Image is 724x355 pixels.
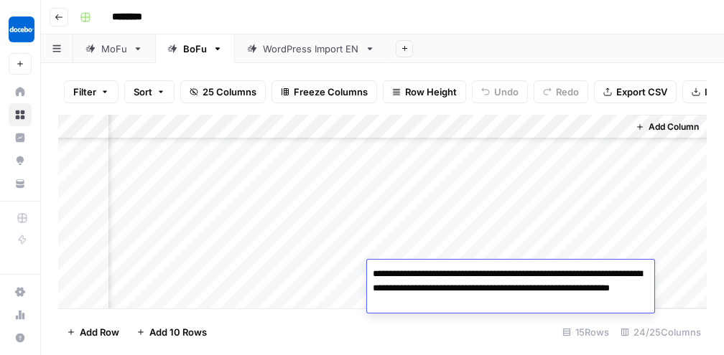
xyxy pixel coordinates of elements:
button: Help + Support [9,326,32,349]
div: BoFu [183,42,207,56]
button: Freeze Columns [271,80,377,103]
span: Add Column [649,120,699,133]
button: Add Row [58,321,128,344]
a: WordPress Import EN [235,34,387,63]
span: Add Row [80,325,119,339]
span: Redo [556,85,579,99]
button: Redo [534,80,588,103]
span: 25 Columns [203,85,256,99]
button: Add Column [630,118,705,136]
button: Add 10 Rows [128,321,215,344]
span: Export CSV [616,85,667,99]
span: Row Height [405,85,457,99]
a: BoFu [155,34,235,63]
span: Add 10 Rows [149,325,207,339]
a: Settings [9,280,32,303]
span: Undo [494,85,519,99]
a: Home [9,80,32,103]
div: MoFu [101,42,127,56]
span: Sort [134,85,152,99]
button: Filter [64,80,119,103]
div: 15 Rows [557,321,615,344]
a: MoFu [73,34,155,63]
div: 24/25 Columns [615,321,707,344]
button: Export CSV [594,80,677,103]
a: Usage [9,303,32,326]
a: Browse [9,103,32,126]
a: Opportunities [9,149,32,172]
button: Workspace: Docebo [9,11,32,47]
a: Insights [9,126,32,149]
span: Freeze Columns [294,85,368,99]
div: WordPress Import EN [263,42,359,56]
img: Docebo Logo [9,16,34,42]
button: Undo [472,80,528,103]
button: 25 Columns [180,80,266,103]
span: Filter [73,85,96,99]
button: Row Height [383,80,466,103]
button: Sort [124,80,175,103]
a: Your Data [9,172,32,195]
